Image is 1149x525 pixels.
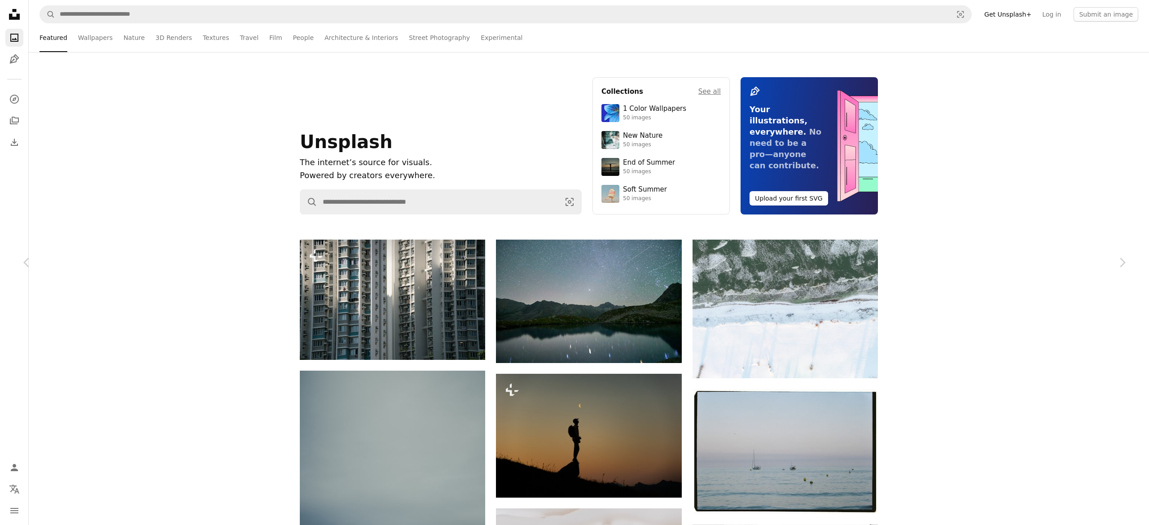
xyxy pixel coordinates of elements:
a: Illustrations [5,50,23,68]
a: Download History [5,133,23,151]
a: Log in / Sign up [5,459,23,477]
a: Starry night sky over a calm mountain lake [496,297,681,305]
button: Menu [5,502,23,520]
a: Snow covered landscape with frozen water [693,305,878,313]
a: New Nature50 images [601,131,721,149]
img: Silhouette of a hiker looking at the moon at sunset. [496,374,681,497]
img: Starry night sky over a calm mountain lake [496,240,681,363]
img: premium_photo-1754398386796-ea3dec2a6302 [601,158,619,176]
form: Find visuals sitewide [39,5,972,23]
img: premium_photo-1749544311043-3a6a0c8d54af [601,185,619,203]
h1: The internet’s source for visuals. [300,156,582,169]
div: End of Summer [623,158,675,167]
button: Visual search [558,190,581,214]
a: Travel [240,23,259,52]
img: Tall apartment buildings with many windows and balconies. [300,240,485,360]
button: Language [5,480,23,498]
a: Next [1095,219,1149,306]
a: People [293,23,314,52]
div: New Nature [623,131,662,140]
p: Powered by creators everywhere. [300,169,582,182]
a: Textures [203,23,229,52]
span: Unsplash [300,131,392,152]
button: Search Unsplash [40,6,55,23]
a: 3D Renders [156,23,192,52]
a: Soft Summer50 images [601,185,721,203]
div: 1 Color Wallpapers [623,105,686,114]
div: 50 images [623,114,686,122]
div: 50 images [623,168,675,175]
a: Get Unsplash+ [979,7,1037,22]
a: Two sailboats on calm ocean water at dusk [693,447,878,455]
a: See all [698,86,721,97]
button: Visual search [950,6,971,23]
a: Log in [1037,7,1066,22]
a: Wallpapers [78,23,113,52]
a: Tall apartment buildings with many windows and balconies. [300,295,485,303]
img: Snow covered landscape with frozen water [693,240,878,378]
button: Submit an image [1074,7,1138,22]
img: premium_photo-1755037089989-422ee333aef9 [601,131,619,149]
a: End of Summer50 images [601,158,721,176]
button: Upload your first SVG [750,191,828,206]
div: 50 images [623,195,667,202]
span: Your illustrations, everywhere. [750,105,807,136]
a: 1 Color Wallpapers50 images [601,104,721,122]
h4: Collections [601,86,643,97]
a: Street Photography [409,23,470,52]
div: Soft Summer [623,185,667,194]
a: Experimental [481,23,522,52]
a: Photos [5,29,23,47]
a: Silhouette of a hiker looking at the moon at sunset. [496,431,681,439]
button: Search Unsplash [300,190,317,214]
a: Collections [5,112,23,130]
div: 50 images [623,141,662,149]
a: Explore [5,90,23,108]
a: Architecture & Interiors [325,23,398,52]
img: Two sailboats on calm ocean water at dusk [693,389,878,514]
a: Nature [123,23,145,52]
img: premium_photo-1688045582333-c8b6961773e0 [601,104,619,122]
a: Film [269,23,282,52]
a: Surfer walking on a misty beach with surfboard [300,505,485,513]
form: Find visuals sitewide [300,189,582,214]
